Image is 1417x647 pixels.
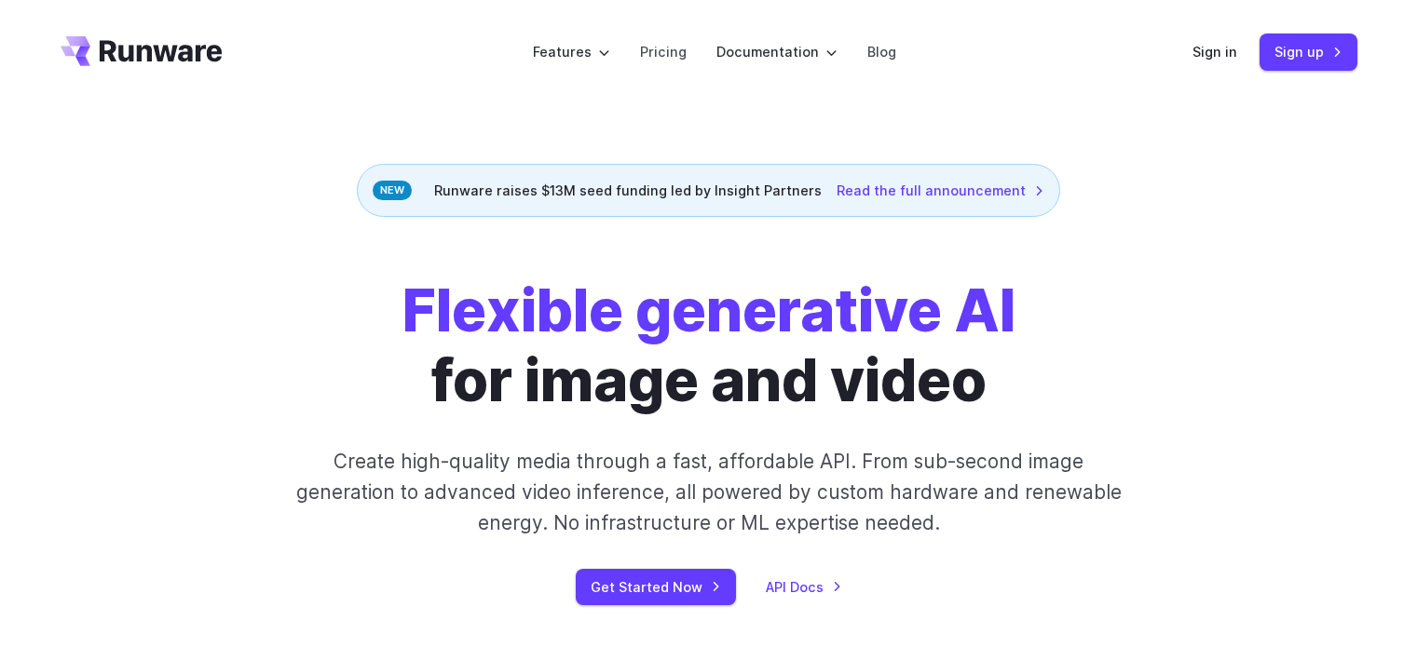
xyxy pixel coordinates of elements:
[61,36,223,66] a: Go to /
[640,41,687,62] a: Pricing
[533,41,610,62] label: Features
[402,276,1015,416] h1: for image and video
[716,41,838,62] label: Documentation
[837,180,1044,201] a: Read the full announcement
[293,446,1124,539] p: Create high-quality media through a fast, affordable API. From sub-second image generation to adv...
[576,569,736,605] a: Get Started Now
[867,41,896,62] a: Blog
[357,164,1060,217] div: Runware raises $13M seed funding led by Insight Partners
[1192,41,1237,62] a: Sign in
[766,576,842,598] a: API Docs
[1260,34,1357,70] a: Sign up
[402,276,1015,345] strong: Flexible generative AI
